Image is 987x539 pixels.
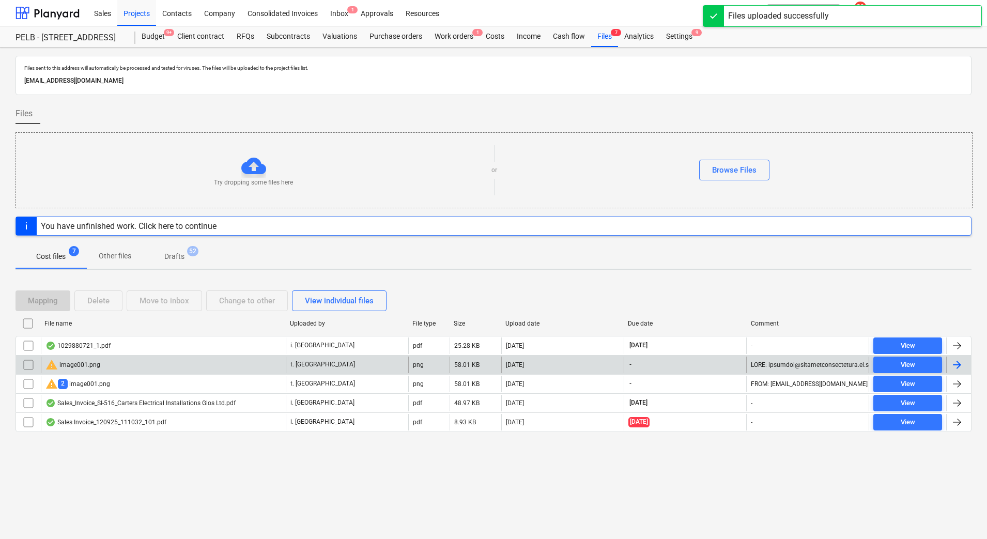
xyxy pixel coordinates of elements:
[45,378,110,390] div: image001.png
[363,26,428,47] a: Purchase orders
[505,320,620,327] div: Upload date
[873,357,942,373] button: View
[628,379,633,388] span: -
[454,361,480,368] div: 58.01 KB
[428,26,480,47] a: Work orders1
[873,376,942,392] button: View
[45,342,111,350] div: 1029880721_1.pdf
[660,26,699,47] a: Settings9
[16,33,123,43] div: PELB - [STREET_ADDRESS]
[230,26,260,47] a: RFQs
[187,246,198,256] span: 52
[164,251,184,262] p: Drafts
[618,26,660,47] a: Analytics
[290,398,354,407] p: i. [GEOGRAPHIC_DATA]
[58,379,68,389] span: 2
[751,419,752,426] div: -
[611,29,621,36] span: 7
[45,399,56,407] div: OCR finished
[24,65,963,71] p: Files sent to this address will automatically be processed and tested for viruses. The files will...
[751,320,865,327] div: Comment
[290,320,404,327] div: Uploaded by
[260,26,316,47] a: Subcontracts
[413,419,422,426] div: pdf
[45,359,100,371] div: image001.png
[491,166,497,175] p: or
[44,320,282,327] div: File name
[628,398,649,407] span: [DATE]
[135,26,171,47] div: Budget
[873,395,942,411] button: View
[480,26,511,47] a: Costs
[454,320,497,327] div: Size
[691,29,702,36] span: 9
[873,414,942,430] button: View
[454,380,480,388] div: 58.01 KB
[591,26,618,47] a: Files7
[292,290,387,311] button: View individual files
[506,380,524,388] div: [DATE]
[45,378,58,390] span: warning
[413,399,422,407] div: pdf
[135,26,171,47] a: Budget9+
[69,246,79,256] span: 7
[901,397,915,409] div: View
[305,294,374,307] div: View individual files
[472,29,483,36] span: 1
[214,178,293,187] p: Try dropping some files here
[873,337,942,354] button: View
[901,378,915,390] div: View
[628,360,633,369] span: -
[901,417,915,428] div: View
[99,251,131,261] p: Other files
[699,160,769,180] button: Browse Files
[316,26,363,47] a: Valuations
[454,342,480,349] div: 25.28 KB
[751,399,752,407] div: -
[45,418,166,426] div: Sales Invoice_120925_111032_101.pdf
[506,399,524,407] div: [DATE]
[290,418,354,426] p: i. [GEOGRAPHIC_DATA]
[41,221,217,231] div: You have unfinished work. Click here to continue
[24,75,963,86] p: [EMAIL_ADDRESS][DOMAIN_NAME]
[660,26,699,47] div: Settings
[506,361,524,368] div: [DATE]
[511,26,547,47] a: Income
[628,341,649,350] span: [DATE]
[547,26,591,47] a: Cash flow
[16,132,973,208] div: Try dropping some files hereorBrowse Files
[506,419,524,426] div: [DATE]
[591,26,618,47] div: Files
[347,6,358,13] span: 1
[45,399,236,407] div: Sales_Invoice_SI-516_Carters Electrical Installations Glos Ltd.pdf
[45,418,56,426] div: OCR finished
[164,29,174,36] span: 9+
[171,26,230,47] a: Client contract
[290,379,355,388] p: t. [GEOGRAPHIC_DATA]
[413,361,424,368] div: png
[413,342,422,349] div: pdf
[628,320,742,327] div: Due date
[290,341,354,350] p: i. [GEOGRAPHIC_DATA]
[454,399,480,407] div: 48.97 KB
[506,342,524,349] div: [DATE]
[36,251,66,262] p: Cost files
[712,163,757,177] div: Browse Files
[935,489,987,539] iframe: Chat Widget
[901,359,915,371] div: View
[45,342,56,350] div: OCR finished
[628,417,650,427] span: [DATE]
[728,10,829,22] div: Files uploaded successfully
[901,340,915,352] div: View
[428,26,480,47] div: Work orders
[413,380,424,388] div: png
